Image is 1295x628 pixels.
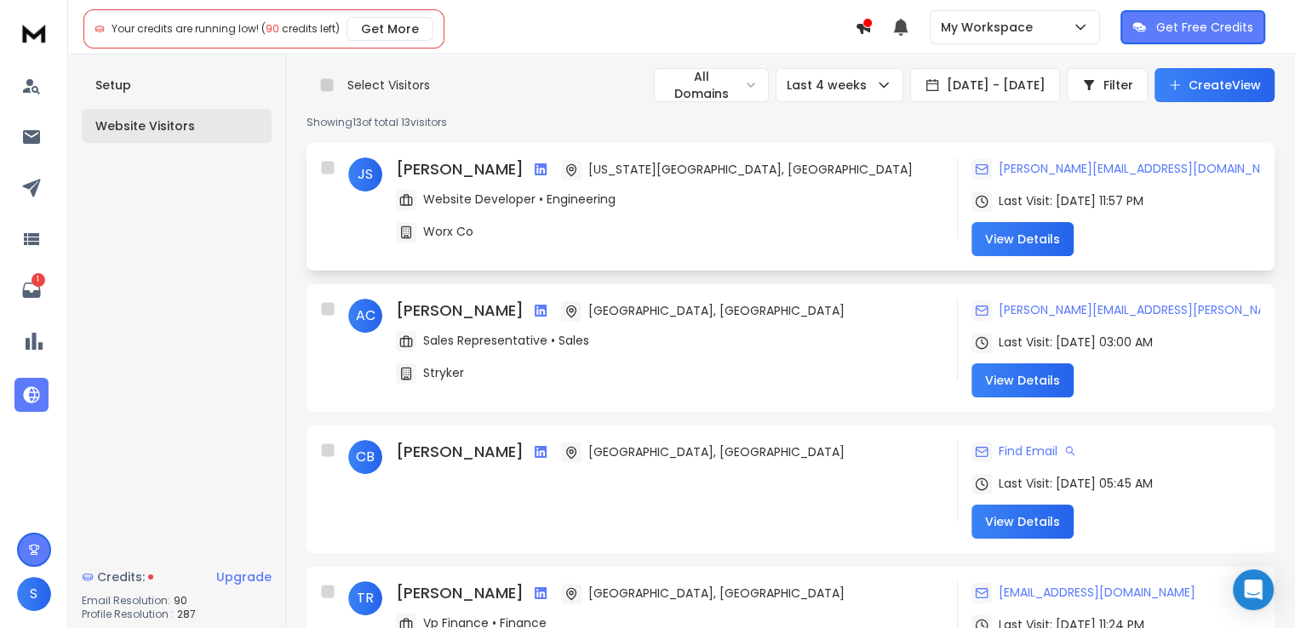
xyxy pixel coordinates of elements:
[999,475,1153,492] span: Last Visit: [DATE] 05:45 AM
[347,17,433,41] button: Get More
[999,584,1195,601] span: [EMAIL_ADDRESS][DOMAIN_NAME]
[82,68,272,102] button: Setup
[588,302,845,319] span: [GEOGRAPHIC_DATA], [GEOGRAPHIC_DATA]
[654,68,769,102] button: All Domains
[174,594,187,608] span: 90
[32,273,45,287] p: 1
[348,440,382,474] span: CB
[423,332,589,349] span: Sales Representative • Sales
[348,299,382,333] span: AC
[1156,19,1253,36] p: Get Free Credits
[999,192,1143,209] span: Last Visit: [DATE] 11:57 PM
[787,77,874,94] p: Last 4 weeks
[177,608,196,621] span: 287
[307,116,1275,129] p: Showing 13 of total 13 visitors
[396,581,524,605] h3: [PERSON_NAME]
[348,157,382,191] span: JS
[347,77,430,94] p: Select Visitors
[82,608,174,621] p: Profile Resolution :
[941,19,1040,36] p: My Workspace
[17,17,51,49] img: logo
[971,505,1074,539] button: View Details
[82,594,170,608] p: Email Resolution:
[423,223,473,240] span: Worx Co
[1120,10,1265,44] button: Get Free Credits
[14,273,49,307] a: 1
[1233,569,1274,610] div: Open Intercom Messenger
[588,443,845,460] span: [GEOGRAPHIC_DATA], [GEOGRAPHIC_DATA]
[776,68,903,102] button: Last 4 weeks
[588,585,845,602] span: [GEOGRAPHIC_DATA], [GEOGRAPHIC_DATA]
[112,21,259,36] span: Your credits are running low!
[588,161,913,178] span: [US_STATE][GEOGRAPHIC_DATA], [GEOGRAPHIC_DATA]
[97,568,145,585] span: Credits:
[17,577,51,611] button: S
[971,363,1074,397] button: View Details
[999,160,1289,177] span: [PERSON_NAME][EMAIL_ADDRESS][DOMAIN_NAME]
[266,21,279,36] span: 90
[1155,68,1275,102] button: CreateView
[971,440,1076,462] div: Find Email
[348,581,382,615] span: TR
[82,109,272,143] button: Website Visitors
[1067,68,1148,102] button: Filter
[396,157,524,181] h3: [PERSON_NAME]
[999,334,1153,351] span: Last Visit: [DATE] 03:00 AM
[971,222,1074,256] button: View Details
[216,568,272,585] div: Upgrade
[423,364,464,381] span: Stryker
[423,191,616,208] span: Website Developer • Engineering
[261,21,340,36] span: ( credits left)
[396,299,524,323] h3: [PERSON_NAME]
[910,68,1060,102] button: [DATE] - [DATE]
[82,560,272,594] a: Credits:Upgrade
[396,440,524,464] h3: [PERSON_NAME]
